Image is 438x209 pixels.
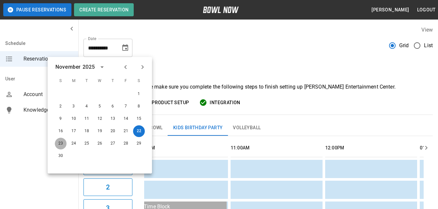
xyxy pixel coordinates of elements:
span: Grid [399,42,409,49]
h3: Welcome [83,62,433,80]
span: T [107,75,119,88]
button: Nov 21, 2025 [120,125,132,137]
button: Pause Reservations [3,3,71,16]
button: Nov 2, 2025 [55,101,67,112]
button: [PERSON_NAME] [369,4,412,16]
button: Nov 19, 2025 [94,125,106,137]
span: M [68,75,80,88]
span: W [94,75,106,88]
th: 10:00AM [136,139,228,157]
button: Nov 18, 2025 [81,125,93,137]
button: Nov 1, 2025 [133,88,145,100]
button: Nov 23, 2025 [55,138,67,149]
button: Nov 15, 2025 [133,113,145,125]
button: Nov 29, 2025 [133,138,145,149]
button: Nov 13, 2025 [107,113,119,125]
button: Nov 17, 2025 [68,125,80,137]
button: Next month [137,62,148,73]
button: Choose date, selected date is Nov 22, 2025 [119,41,132,54]
button: Nov 10, 2025 [68,113,80,125]
button: calendar view is open, switch to year view [97,62,108,73]
button: Nov 4, 2025 [81,101,93,112]
p: Welcome to BowlNow! Please make sure you complete the following steps to finish setting up [PERSO... [83,83,433,91]
div: inventory tabs [83,120,433,136]
span: Product Setup [152,99,189,107]
button: Nov 28, 2025 [120,138,132,149]
div: 2025 [83,63,95,71]
label: View [421,27,433,33]
th: 11:00AM [231,139,323,157]
button: Nov 30, 2025 [55,150,67,162]
button: Nov 5, 2025 [94,101,106,112]
h6: 2 [106,182,110,192]
button: Kids Birthday Party [168,120,228,136]
button: Nov 22, 2025 [133,125,145,137]
button: Nov 24, 2025 [68,138,80,149]
button: Nov 11, 2025 [81,113,93,125]
button: Nov 6, 2025 [107,101,119,112]
img: logo [203,7,239,13]
span: Reservations [23,55,73,63]
button: Nov 26, 2025 [94,138,106,149]
button: Nov 27, 2025 [107,138,119,149]
span: Knowledge Base [23,106,73,114]
div: November [55,63,81,71]
button: Nov 8, 2025 [133,101,145,112]
span: S [133,75,145,88]
button: Nov 12, 2025 [94,113,106,125]
button: Nov 9, 2025 [55,113,67,125]
span: S [55,75,67,88]
button: 2 [83,178,132,196]
button: Nov 14, 2025 [120,113,132,125]
span: Integration [210,99,240,107]
button: Previous month [120,62,131,73]
button: Nov 20, 2025 [107,125,119,137]
button: Nov 7, 2025 [120,101,132,112]
button: Nov 25, 2025 [81,138,93,149]
button: Logout [415,4,438,16]
button: Create Reservation [74,3,134,16]
span: F [120,75,132,88]
span: T [81,75,93,88]
th: 12:00PM [325,139,417,157]
button: Nov 3, 2025 [68,101,80,112]
button: Volleyball [228,120,266,136]
span: Account [23,91,73,98]
button: Nov 16, 2025 [55,125,67,137]
span: List [424,42,433,49]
